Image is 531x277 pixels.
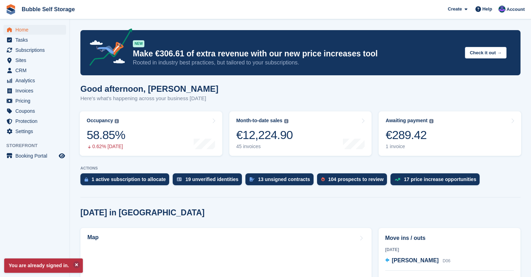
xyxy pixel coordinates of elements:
[133,59,459,67] p: Rooted in industry best practices, but tailored to your subscriptions.
[80,173,173,189] a: 1 active subscription to allocate
[3,65,66,75] a: menu
[317,173,391,189] a: 104 prospects to review
[177,177,182,181] img: verify_identity-adf6edd0f0f0b5bbfe63781bf79b02c33cf7c696d77639b501bdc392416b5a36.svg
[87,118,113,124] div: Occupancy
[80,166,521,171] p: ACTIONS
[84,28,132,68] img: price-adjustments-announcement-icon-8257ccfd72463d97f412b2fc003d46551f7dbcb40ab6d574587a9cd5c0d94...
[395,178,400,181] img: price_increase_opportunities-93ffe204e8149a01c8c9dc8f82e8f89637d9d84a8eef4429ea346261dce0b2c0.svg
[92,176,166,182] div: 1 active subscription to allocate
[3,76,66,85] a: menu
[15,116,57,126] span: Protection
[15,45,57,55] span: Subscriptions
[229,111,372,156] a: Month-to-date sales €12,224.90 45 invoices
[507,6,525,13] span: Account
[15,126,57,136] span: Settings
[133,40,144,47] div: NEW
[448,6,462,13] span: Create
[390,173,483,189] a: 17 price increase opportunities
[236,118,282,124] div: Month-to-date sales
[15,96,57,106] span: Pricing
[328,176,384,182] div: 104 prospects to review
[115,119,119,123] img: icon-info-grey-7440780725fd019a000dd9b08b2336e03edf1995a4989e88bcd33f0948082b44.svg
[284,119,288,123] img: icon-info-grey-7440780725fd019a000dd9b08b2336e03edf1995a4989e88bcd33f0948082b44.svg
[3,35,66,45] a: menu
[15,25,57,35] span: Home
[87,128,125,142] div: 58.85%
[15,55,57,65] span: Sites
[385,234,514,242] h2: Move ins / outs
[379,111,521,156] a: Awaiting payment €289.42 1 invoice
[80,95,218,103] p: Here's what's happening across your business [DATE]
[80,111,222,156] a: Occupancy 58.85% 0.62% [DATE]
[6,142,70,149] span: Storefront
[6,4,16,15] img: stora-icon-8386f47178a22dfd0bd8f6a31ec36ba5ce8667c1dd55bd0f319d3a0aa187defe.svg
[498,6,505,13] img: Stuart Jackson
[386,128,433,142] div: €289.42
[15,86,57,96] span: Invoices
[173,173,245,189] a: 19 unverified identities
[80,208,204,217] h2: [DATE] in [GEOGRAPHIC_DATA]
[133,49,459,59] p: Make €306.61 of extra revenue with our new price increases tool
[87,234,99,241] h2: Map
[19,4,78,15] a: Bubble Self Storage
[236,128,293,142] div: €12,224.90
[236,144,293,150] div: 45 invoices
[4,258,83,273] p: You are already signed in.
[3,45,66,55] a: menu
[3,25,66,35] a: menu
[3,116,66,126] a: menu
[385,256,451,265] a: [PERSON_NAME] D06
[185,176,238,182] div: 19 unverified identities
[386,118,428,124] div: Awaiting payment
[392,257,439,263] span: [PERSON_NAME]
[258,176,310,182] div: 13 unsigned contracts
[3,96,66,106] a: menu
[15,151,57,161] span: Booking Portal
[386,144,433,150] div: 1 invoice
[3,106,66,116] a: menu
[250,177,254,181] img: contract_signature_icon-13c848040528278c33f63329250d36e43548de30e8caae1d1a13099fd9432cc5.svg
[321,177,325,181] img: prospect-51fa495bee0391a8d652442698ab0144808aea92771e9ea1ae160a38d050c398.svg
[85,177,88,182] img: active_subscription_to_allocate_icon-d502201f5373d7db506a760aba3b589e785aa758c864c3986d89f69b8ff3...
[482,6,492,13] span: Help
[3,55,66,65] a: menu
[385,247,514,253] div: [DATE]
[3,126,66,136] a: menu
[443,258,450,263] span: D06
[15,76,57,85] span: Analytics
[80,84,218,94] h1: Good afternoon, [PERSON_NAME]
[465,47,507,58] button: Check it out →
[3,151,66,161] a: menu
[3,86,66,96] a: menu
[429,119,433,123] img: icon-info-grey-7440780725fd019a000dd9b08b2336e03edf1995a4989e88bcd33f0948082b44.svg
[58,152,66,160] a: Preview store
[404,176,476,182] div: 17 price increase opportunities
[15,65,57,75] span: CRM
[15,106,57,116] span: Coupons
[87,144,125,150] div: 0.62% [DATE]
[245,173,317,189] a: 13 unsigned contracts
[15,35,57,45] span: Tasks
